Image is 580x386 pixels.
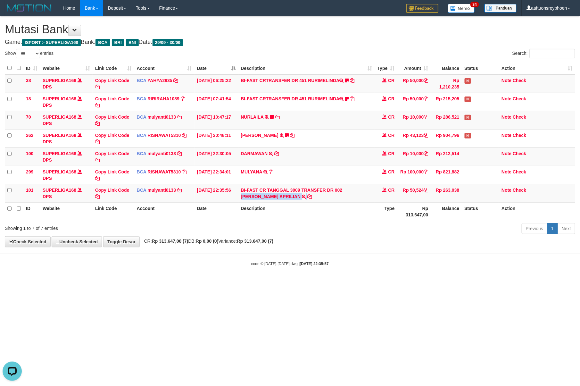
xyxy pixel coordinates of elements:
h1: Mutasi Bank [5,23,575,36]
a: Copy YAHYA2935 to clipboard [174,78,178,83]
strong: [DATE] 22:35:57 [300,262,329,266]
a: Copy Rp 10,000 to clipboard [424,114,428,120]
a: Copy RIRIRAHA1089 to clipboard [181,96,185,101]
a: Check [513,188,526,193]
td: [DATE] 10:47:17 [195,111,238,129]
span: Has Note [465,115,471,120]
span: 299 [26,169,33,174]
a: Copy NURLAILA to clipboard [275,114,280,120]
a: Note [501,78,511,83]
th: Description: activate to sort column ascending [238,62,375,74]
td: [DATE] 22:34:01 [195,166,238,184]
a: Copy Link Code [95,78,129,89]
td: DPS [40,129,93,147]
th: Balance [431,62,462,74]
td: Rp 43,123 [397,129,431,147]
a: Copy Rp 100,000 to clipboard [424,169,428,174]
a: SUPERLIGA168 [43,188,76,193]
th: Link Code [93,202,134,221]
a: Check Selected [5,236,51,247]
a: BI-FAST CR TANGGAL 3009 TRANSFER DR 002 [PERSON_NAME] APRILIAN [241,188,343,199]
th: ID [23,202,40,221]
img: panduan.png [485,4,517,13]
a: Note [501,96,511,101]
td: Rp 10,000 [397,111,431,129]
td: [DATE] 22:30:05 [195,147,238,166]
td: DPS [40,184,93,202]
td: Rp 286,521 [431,111,462,129]
th: Action: activate to sort column ascending [499,62,575,74]
a: Copy YOSI EFENDI to clipboard [290,133,295,138]
h4: Game: Bank: Date: [5,39,575,46]
a: SUPERLIGA168 [43,114,76,120]
span: CR [388,78,394,83]
span: BNI [126,39,138,46]
span: CR [388,114,394,120]
a: RISNAWAT5310 [147,133,181,138]
a: Check [513,114,526,120]
a: Copy Link Code [95,151,129,163]
a: Copy Rp 43,123 to clipboard [424,133,428,138]
td: Rp 263,038 [431,184,462,202]
a: Check [513,96,526,101]
a: Note [501,114,511,120]
strong: Rp 0,00 (0) [196,239,219,244]
a: RIRIRAHA1089 [147,96,179,101]
a: Note [501,169,511,174]
a: mulyanti0133 [147,188,176,193]
span: CR [388,133,394,138]
th: ID: activate to sort column ascending [23,62,40,74]
img: MOTION_logo.png [5,3,54,13]
td: [DATE] 22:35:56 [195,184,238,202]
td: [DATE] 20:48:11 [195,129,238,147]
td: BI-FAST CRTRANSFER DR 451 RURIMELINDA [238,93,375,111]
th: Type: activate to sort column ascending [375,62,397,74]
td: DPS [40,74,93,93]
span: 38 [26,78,31,83]
input: Search: [530,49,575,58]
span: BCA [137,96,146,101]
a: Copy mulyanti0133 to clipboard [177,114,182,120]
a: Toggle Descr [103,236,140,247]
span: BRI [112,39,124,46]
th: Website: activate to sort column ascending [40,62,93,74]
a: Copy Rp 50,524 to clipboard [424,188,428,193]
a: Note [501,133,511,138]
a: Copy MULYANA to clipboard [269,169,273,174]
th: Type [375,202,397,221]
a: Copy Rp 50,000 to clipboard [424,78,428,83]
span: 70 [26,114,31,120]
td: DPS [40,147,93,166]
span: BCA [137,78,146,83]
span: BCA [137,169,146,174]
small: code © [DATE]-[DATE] dwg | [251,262,329,266]
strong: Rp 313.647,00 (7) [237,239,274,244]
a: Copy Link Code [95,96,129,108]
a: Check [513,78,526,83]
a: Copy Rp 50,000 to clipboard [424,96,428,101]
a: SUPERLIGA168 [43,96,76,101]
a: DARMAWAN [241,151,268,156]
a: mulyanti0133 [147,151,176,156]
th: Date [195,202,238,221]
a: SUPERLIGA168 [43,78,76,83]
td: Rp 212,514 [431,147,462,166]
a: Next [558,223,575,234]
span: 29/09 - 30/09 [153,39,183,46]
td: Rp 50,000 [397,93,431,111]
span: CR: DB: Variance: [141,239,274,244]
th: Amount: activate to sort column ascending [397,62,431,74]
td: Rp 50,524 [397,184,431,202]
td: Rp 100,000 [397,166,431,184]
th: Balance [431,202,462,221]
a: Copy mulyanti0133 to clipboard [177,188,182,193]
td: DPS [40,111,93,129]
th: Status [462,62,499,74]
label: Search: [512,49,575,58]
th: Rp 313.647,00 [397,202,431,221]
td: Rp 10,000 [397,147,431,166]
th: Date: activate to sort column descending [195,62,238,74]
a: Copy mulyanti0133 to clipboard [177,151,182,156]
a: Copy DARMAWAN to clipboard [274,151,279,156]
td: Rp 1,210,235 [431,74,462,93]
